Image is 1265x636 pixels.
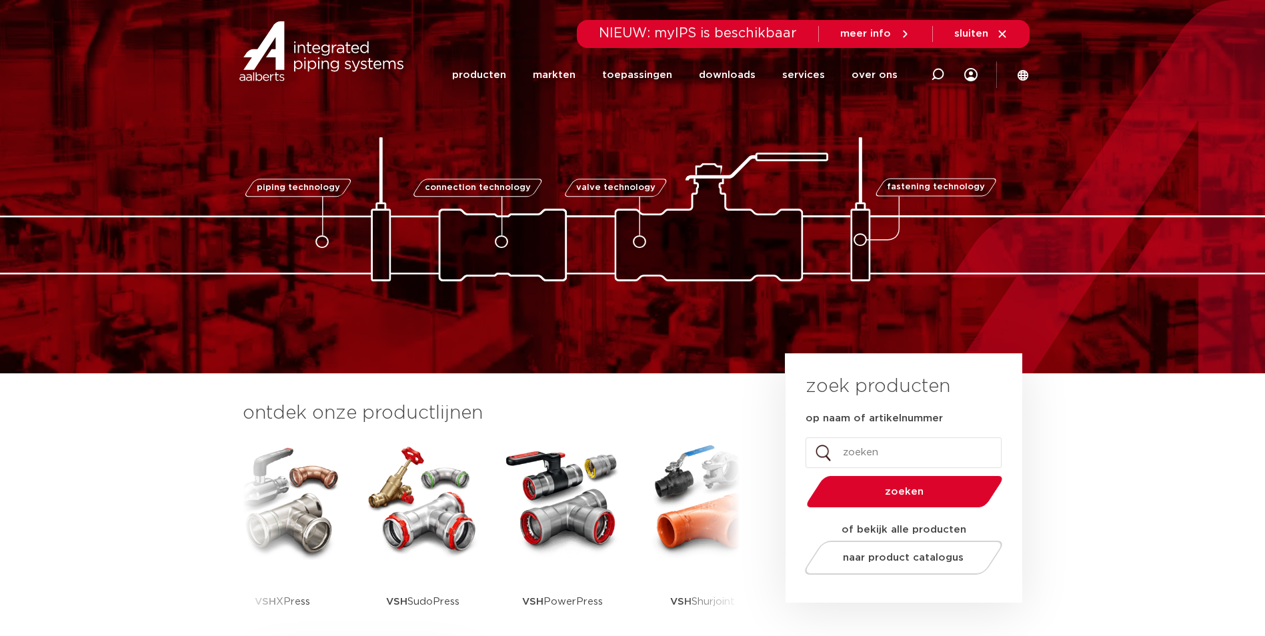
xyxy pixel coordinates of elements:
[602,49,672,101] a: toepassingen
[386,597,407,607] strong: VSH
[670,597,692,607] strong: VSH
[806,412,943,425] label: op naam of artikelnummer
[806,437,1002,468] input: zoeken
[841,487,968,497] span: zoeken
[533,49,575,101] a: markten
[842,525,966,535] strong: of bekijk alle producten
[801,475,1008,509] button: zoeken
[782,49,825,101] a: services
[840,28,911,40] a: meer info
[257,183,340,192] span: piping technology
[954,28,1008,40] a: sluiten
[424,183,530,192] span: connection technology
[840,29,891,39] span: meer info
[452,49,506,101] a: producten
[243,400,740,427] h3: ontdek onze productlijnen
[452,49,898,101] nav: Menu
[806,373,950,400] h3: zoek producten
[699,49,756,101] a: downloads
[801,541,1006,575] a: naar product catalogus
[599,27,797,40] span: NIEUW: myIPS is beschikbaar
[887,183,985,192] span: fastening technology
[964,60,978,89] div: my IPS
[954,29,988,39] span: sluiten
[852,49,898,101] a: over ons
[576,183,656,192] span: valve technology
[843,553,964,563] span: naar product catalogus
[255,597,276,607] strong: VSH
[522,597,543,607] strong: VSH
